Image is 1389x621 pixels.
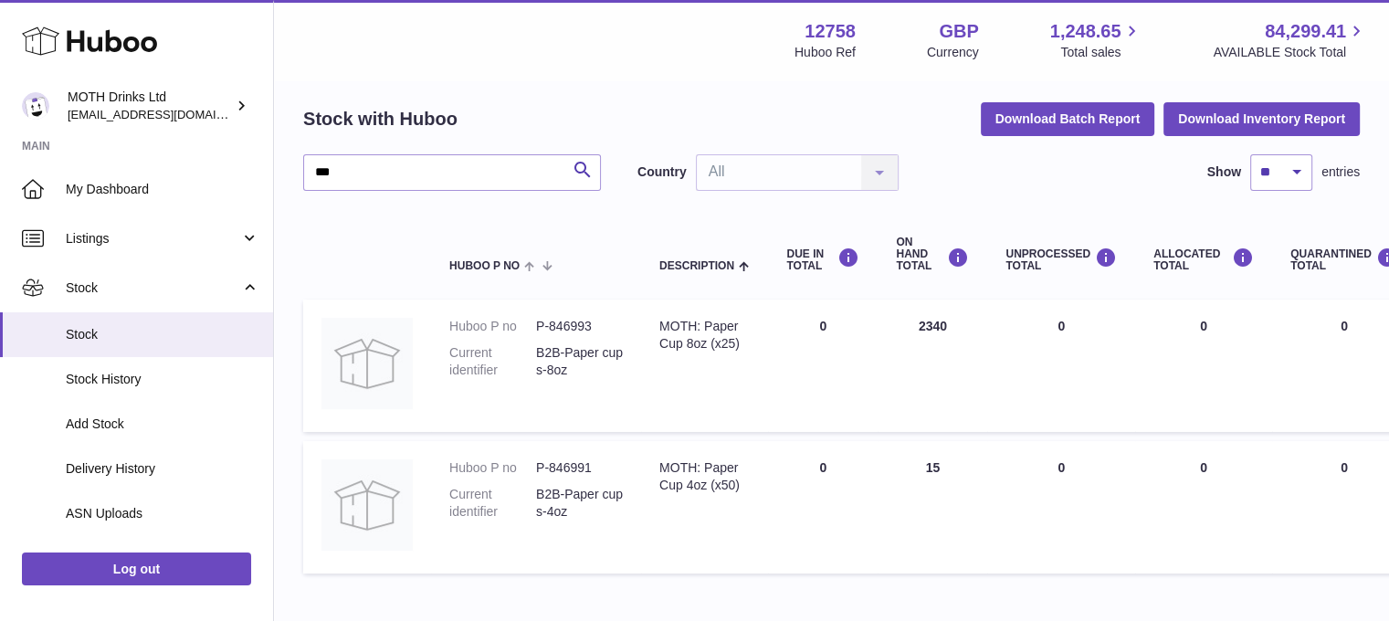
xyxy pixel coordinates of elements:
[1321,163,1360,181] span: entries
[66,460,259,478] span: Delivery History
[768,300,878,432] td: 0
[927,44,979,61] div: Currency
[449,260,520,272] span: Huboo P no
[66,181,259,198] span: My Dashboard
[303,107,458,132] h2: Stock with Huboo
[1213,44,1367,61] span: AVAILABLE Stock Total
[1153,247,1254,272] div: ALLOCATED Total
[22,553,251,585] a: Log out
[1341,319,1348,333] span: 0
[1135,441,1272,574] td: 0
[805,19,856,44] strong: 12758
[66,326,259,343] span: Stock
[896,237,969,273] div: ON HAND Total
[987,441,1135,574] td: 0
[1341,460,1348,475] span: 0
[1060,44,1142,61] span: Total sales
[637,163,687,181] label: Country
[536,318,623,335] dd: P-846993
[66,416,259,433] span: Add Stock
[878,300,987,432] td: 2340
[22,92,49,120] img: orders@mothdrinks.com
[536,459,623,477] dd: P-846991
[68,89,232,123] div: MOTH Drinks Ltd
[659,318,750,353] div: MOTH: Paper Cup 8oz (x25)
[449,318,536,335] dt: Huboo P no
[659,260,734,272] span: Description
[321,459,413,551] img: product image
[449,486,536,521] dt: Current identifier
[1135,300,1272,432] td: 0
[66,505,259,522] span: ASN Uploads
[68,107,268,121] span: [EMAIL_ADDRESS][DOMAIN_NAME]
[987,300,1135,432] td: 0
[1265,19,1346,44] span: 84,299.41
[1163,102,1360,135] button: Download Inventory Report
[66,279,240,297] span: Stock
[1207,163,1241,181] label: Show
[66,371,259,388] span: Stock History
[1050,19,1142,61] a: 1,248.65 Total sales
[536,344,623,379] dd: B2B-Paper cups-8oz
[449,344,536,379] dt: Current identifier
[321,318,413,409] img: product image
[1050,19,1121,44] span: 1,248.65
[878,441,987,574] td: 15
[1005,247,1117,272] div: UNPROCESSED Total
[981,102,1155,135] button: Download Batch Report
[768,441,878,574] td: 0
[786,247,859,272] div: DUE IN TOTAL
[66,230,240,247] span: Listings
[794,44,856,61] div: Huboo Ref
[536,486,623,521] dd: B2B-Paper cups-4oz
[659,459,750,494] div: MOTH: Paper Cup 4oz (x50)
[1213,19,1367,61] a: 84,299.41 AVAILABLE Stock Total
[449,459,536,477] dt: Huboo P no
[939,19,978,44] strong: GBP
